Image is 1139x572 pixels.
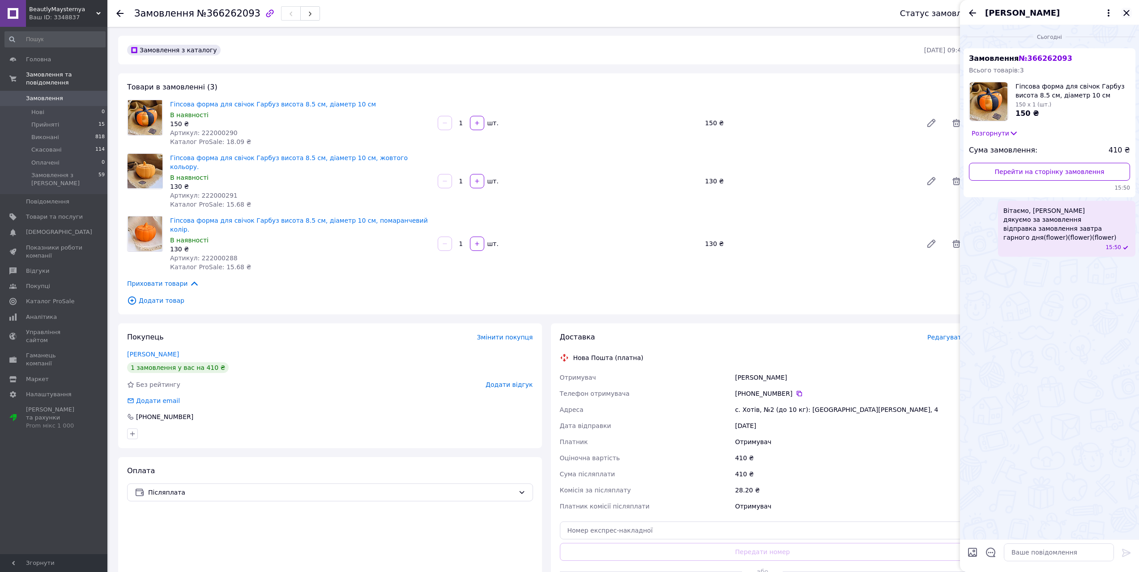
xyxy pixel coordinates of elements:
span: Без рейтингу [136,381,180,388]
span: Товари в замовленні (3) [127,83,218,91]
img: 6260928343_w100_h100_gipsovaya-forma-dlya.jpg [970,82,1007,121]
span: №366262093 [197,8,260,19]
button: Відкрити шаблони відповідей [985,547,997,558]
div: [PERSON_NAME] [733,369,967,386]
img: Гіпсова форма для свічок Гарбуз висота 8.5 см, діаметр 10 см, жовтого кольору. [128,154,162,188]
input: Пошук [4,31,106,47]
time: [DATE] 09:42 [924,47,965,54]
a: Гіпсова форма для свічок Гарбуз висота 8.5 см, діаметр 10 см, помаранчевий колір. [170,217,428,233]
span: 0 [102,159,105,167]
div: Повернутися назад [116,9,124,18]
span: Відгуки [26,267,49,275]
div: Замовлення з каталогу [127,45,221,55]
span: [PERSON_NAME] [985,7,1060,19]
button: Розгорнути [969,128,1021,138]
span: Отримувач [560,374,596,381]
div: Статус замовлення [900,9,982,18]
span: Каталог ProSale: 15.68 ₴ [170,201,251,208]
span: Оплата [127,466,155,475]
div: шт. [485,177,499,186]
span: Повідомлення [26,198,69,206]
span: 59 [98,171,105,187]
span: Покупці [26,282,50,290]
img: Гіпсова форма для свічок Гарбуз висота 8.5 см, діаметр 10 см [128,100,162,135]
span: Вітаємо, [PERSON_NAME] дякуємо за замовлення відправка замовлення завтра гарного дня(flower)(flow... [1003,206,1117,242]
a: Редагувати [922,235,940,253]
span: Адреса [560,406,584,413]
a: Редагувати [922,172,940,190]
span: В наявності [170,174,209,181]
span: Сьогодні [1033,34,1066,41]
span: В наявності [170,111,209,119]
span: Змінити покупця [477,334,533,341]
span: 15 [98,121,105,129]
a: Перейти на сторінку замовлення [969,163,1130,181]
span: 150 x 1 (шт.) [1015,102,1051,108]
span: Видалити [947,235,965,253]
span: Сума післяплати [560,470,615,478]
span: Додати товар [127,296,965,305]
div: Ваш ID: 3348837 [29,13,107,21]
span: В наявності [170,237,209,244]
span: Гаманець компанії [26,352,83,368]
span: Видалити [947,114,965,132]
div: 410 ₴ [733,466,967,482]
span: [PERSON_NAME] та рахунки [26,406,83,430]
span: Управління сайтом [26,328,83,344]
div: 130 ₴ [701,237,919,250]
span: Артикул: 222000290 [170,129,238,136]
button: [PERSON_NAME] [985,7,1114,19]
span: 114 [95,146,105,154]
span: Сума замовлення: [969,145,1037,156]
img: Гіпсова форма для свічок Гарбуз висота 8.5 см, діаметр 10 см, помаранчевий колір. [128,216,162,251]
span: Скасовані [31,146,62,154]
span: Налаштування [26,390,72,398]
div: [PHONE_NUMBER] [735,389,965,398]
div: Нова Пошта (платна) [571,353,646,362]
div: 1 замовлення у вас на 410 ₴ [127,362,229,373]
span: № 366262093 [1019,54,1072,63]
div: шт. [485,119,499,127]
div: шт. [485,239,499,248]
span: Каталог ProSale [26,297,74,305]
span: Показники роботи компанії [26,244,83,260]
span: Дата відправки [560,422,611,429]
span: Післяплата [148,487,515,497]
span: Прийняті [31,121,59,129]
div: Отримувач [733,434,967,450]
span: Артикул: 222000291 [170,192,238,199]
span: Видалити [947,172,965,190]
a: [PERSON_NAME] [127,351,179,358]
div: 28.20 ₴ [733,482,967,498]
span: 15:50 12.10.2025 [1105,244,1121,251]
span: Приховати товари [127,279,199,288]
span: Всього товарів: 3 [969,67,1024,74]
span: Нові [31,108,44,116]
span: Замовлення [969,54,1072,63]
span: 0 [102,108,105,116]
span: 150 ₴ [1015,109,1039,118]
span: Каталог ProSale: 15.68 ₴ [170,263,251,271]
span: Аналітика [26,313,57,321]
div: [PHONE_NUMBER] [135,412,194,421]
span: BeautlyMaysternya [29,5,96,13]
div: 130 ₴ [170,182,431,191]
span: Доставка [560,333,595,341]
div: 410 ₴ [733,450,967,466]
span: Гіпсова форма для свічок Гарбуз висота 8.5 см, діаметр 10 см [1015,82,1130,100]
span: Артикул: 222000288 [170,254,238,262]
button: Закрити [1121,8,1132,18]
span: Замовлення [134,8,194,19]
span: Замовлення та повідомлення [26,71,107,87]
div: 12.10.2025 [964,32,1135,41]
div: с. Хотів, №2 (до 10 кг): [GEOGRAPHIC_DATA][PERSON_NAME], 4 [733,402,967,418]
span: Маркет [26,375,49,383]
button: Назад [967,8,978,18]
span: Платник [560,438,588,445]
span: Покупець [127,333,164,341]
div: 130 ₴ [170,245,431,254]
span: Оплачені [31,159,60,167]
a: Гіпсова форма для свічок Гарбуз висота 8.5 см, діаметр 10 см, жовтого кольору. [170,154,408,170]
span: Додати відгук [486,381,533,388]
span: Замовлення [26,94,63,102]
